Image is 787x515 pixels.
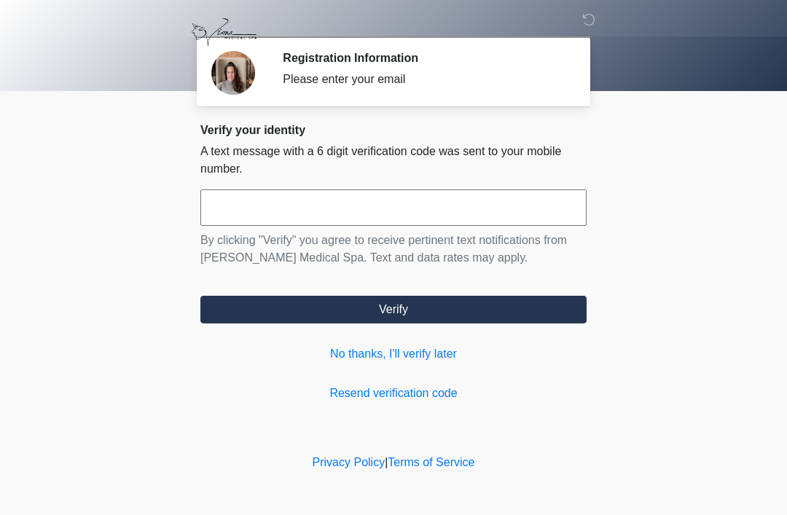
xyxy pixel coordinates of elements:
[200,345,587,363] a: No thanks, I'll verify later
[186,11,262,54] img: Viona Medical Spa Logo
[283,71,565,88] div: Please enter your email
[211,51,255,95] img: Agent Avatar
[200,232,587,267] p: By clicking "Verify" you agree to receive pertinent text notifications from [PERSON_NAME] Medical...
[200,296,587,323] button: Verify
[385,456,388,468] a: |
[388,456,474,468] a: Terms of Service
[200,123,587,137] h2: Verify your identity
[200,143,587,178] p: A text message with a 6 digit verification code was sent to your mobile number.
[313,456,385,468] a: Privacy Policy
[200,385,587,402] a: Resend verification code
